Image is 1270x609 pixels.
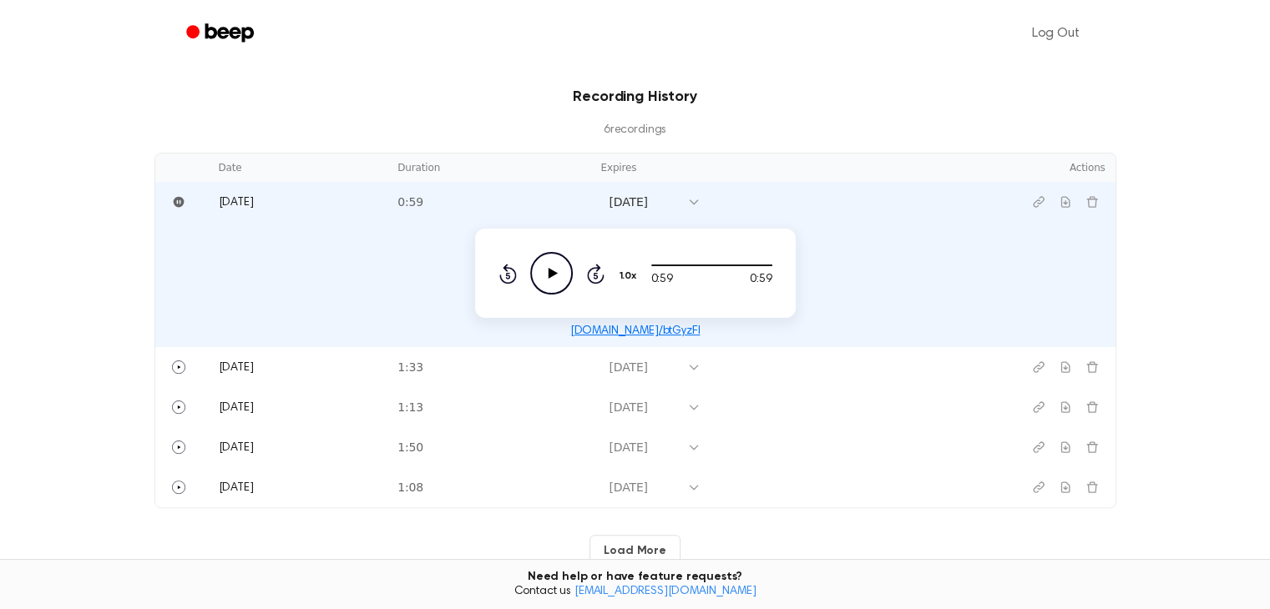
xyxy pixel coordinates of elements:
[1025,394,1052,420] button: Copy link
[1025,354,1052,380] button: Copy link
[387,427,590,467] td: 1:50
[165,189,192,215] button: Pause
[165,354,192,380] button: Play
[1052,394,1079,420] button: Download recording
[1079,189,1106,215] button: Delete recording
[1052,189,1079,215] button: Download recording
[387,347,590,387] td: 1:33
[219,482,254,494] span: [DATE]
[1079,394,1106,420] button: Delete recording
[165,394,192,420] button: Play
[1079,474,1106,501] button: Delete recording
[219,442,254,454] span: [DATE]
[1025,434,1052,461] button: Copy link
[209,154,388,182] th: Date
[387,387,590,427] td: 1:13
[175,18,269,50] a: Beep
[1025,189,1052,215] button: Copy link
[387,154,590,182] th: Duration
[181,122,1090,139] p: 6 recording s
[590,154,981,182] th: Expires
[181,86,1090,108] h3: Recording History
[165,434,192,461] button: Play
[618,262,643,290] button: 1.0x
[10,585,1260,600] span: Contact us
[651,271,673,289] span: 0:59
[1052,474,1079,501] button: Download recording
[219,197,254,209] span: [DATE]
[589,535,681,567] button: Load More
[1079,354,1106,380] button: Delete recording
[570,325,701,337] a: [DOMAIN_NAME]/btGyzFl
[609,359,679,376] div: [DATE]
[1025,474,1052,501] button: Copy link
[609,479,679,496] div: [DATE]
[165,474,192,501] button: Play
[982,154,1116,182] th: Actions
[387,182,590,222] td: 0:59
[387,467,590,507] td: 1:08
[609,194,679,211] div: [DATE]
[609,399,679,416] div: [DATE]
[1079,434,1106,461] button: Delete recording
[1052,434,1079,461] button: Download recording
[219,402,254,414] span: [DATE]
[574,586,756,597] a: [EMAIL_ADDRESS][DOMAIN_NAME]
[609,439,679,456] div: [DATE]
[1052,354,1079,380] button: Download recording
[750,271,772,289] span: 0:59
[1015,13,1096,53] a: Log Out
[219,362,254,374] span: [DATE]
